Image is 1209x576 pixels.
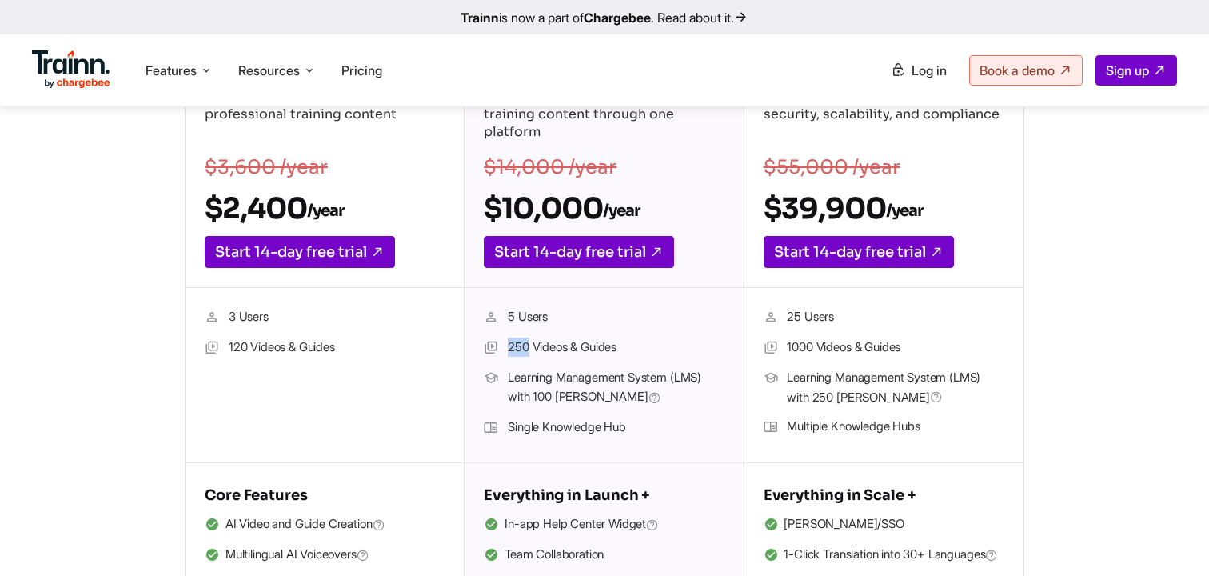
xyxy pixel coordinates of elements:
li: Team Collaboration [484,545,724,566]
img: Trainn Logo [32,50,110,89]
a: Start 14-day free trial [205,236,395,268]
a: Log in [881,56,956,85]
b: Trainn [461,10,499,26]
li: [PERSON_NAME]/SSO [764,514,1004,535]
span: 1-Click Translation into 30+ Languages [784,545,998,566]
a: Book a demo [969,55,1083,86]
h2: $10,000 [484,190,724,226]
li: 1000 Videos & Guides [764,338,1004,358]
li: 5 Users [484,307,724,328]
a: Pricing [341,62,382,78]
sub: /year [886,201,923,221]
li: Multiple Knowledge Hubs [764,417,1004,438]
span: Book a demo [980,62,1055,78]
span: Features [146,62,197,79]
a: Sign up [1095,55,1177,86]
sub: /year [603,201,640,221]
p: For enterprises needing advanced security, scalability, and compliance [764,88,1004,144]
span: Multilingual AI Voiceovers [225,545,369,566]
span: Learning Management System (LMS) with 250 [PERSON_NAME] [787,368,1004,407]
li: 25 Users [764,307,1004,328]
p: For teams creating and delivering training content through one platform [484,88,724,144]
li: Single Knowledge Hub [484,418,724,438]
span: AI Video and Guide Creation [225,514,385,535]
s: $3,600 /year [205,155,328,179]
h5: Everything in Launch + [484,482,724,508]
h2: $2,400 [205,190,445,226]
h2: $39,900 [764,190,1004,226]
h5: Everything in Scale + [764,482,1004,508]
li: 250 Videos & Guides [484,338,724,358]
span: Sign up [1106,62,1149,78]
b: Chargebee [584,10,651,26]
sub: /year [307,201,344,221]
span: Log in [912,62,947,78]
s: $14,000 /year [484,155,616,179]
li: 120 Videos & Guides [205,338,445,358]
li: 3 Users [205,307,445,328]
span: In-app Help Center Widget [505,514,659,535]
iframe: Chat Widget [1129,499,1209,576]
h5: Core Features [205,482,445,508]
a: Start 14-day free trial [764,236,954,268]
span: Resources [238,62,300,79]
p: For teams focused on creating professional training content [205,88,445,144]
span: Learning Management System (LMS) with 100 [PERSON_NAME] [508,368,724,408]
s: $55,000 /year [764,155,900,179]
a: Start 14-day free trial [484,236,674,268]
